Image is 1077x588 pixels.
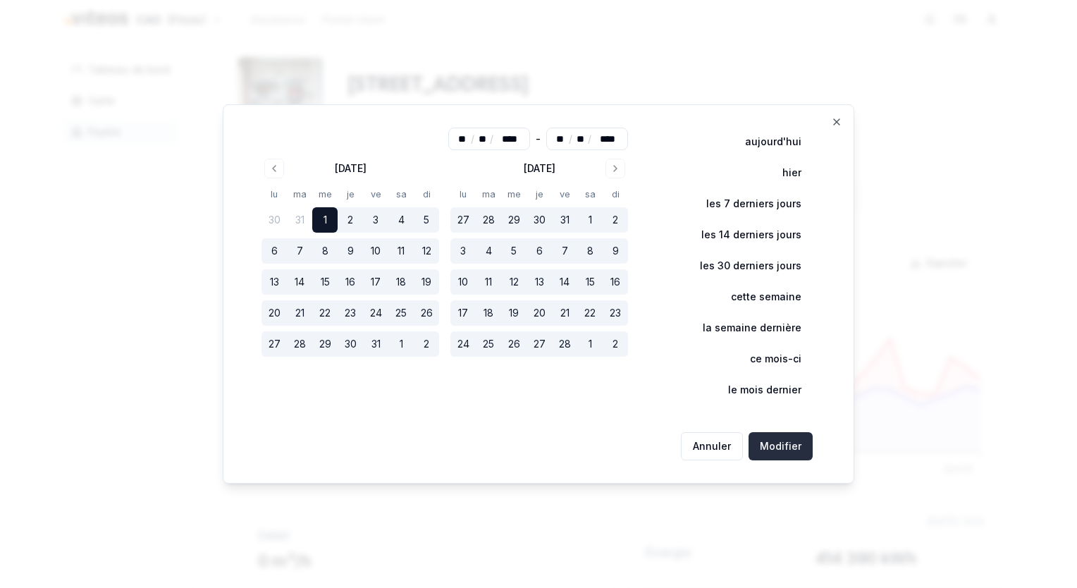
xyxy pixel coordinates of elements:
[715,128,813,156] button: aujourd'hui
[670,252,813,280] button: les 30 derniers jours
[312,238,338,264] button: 8
[720,345,813,373] button: ce mois-ci
[388,207,414,233] button: 4
[363,331,388,357] button: 31
[603,300,628,326] button: 23
[414,238,439,264] button: 12
[363,269,388,295] button: 17
[552,238,577,264] button: 7
[338,238,363,264] button: 9
[261,187,287,202] th: lundi
[363,300,388,326] button: 24
[577,187,603,202] th: samedi
[471,132,474,146] span: /
[312,187,338,202] th: mercredi
[476,269,501,295] button: 11
[261,331,287,357] button: 27
[552,207,577,233] button: 31
[414,187,439,202] th: dimanche
[363,238,388,264] button: 10
[501,207,527,233] button: 29
[527,207,552,233] button: 30
[338,207,363,233] button: 2
[287,187,312,202] th: mardi
[476,300,501,326] button: 18
[569,132,572,146] span: /
[552,187,577,202] th: vendredi
[338,331,363,357] button: 30
[588,132,591,146] span: /
[338,269,363,295] button: 16
[363,207,388,233] button: 3
[603,331,628,357] button: 2
[414,269,439,295] button: 19
[450,331,476,357] button: 24
[476,238,501,264] button: 4
[264,159,284,178] button: Go to previous month
[335,161,367,176] div: [DATE]
[501,187,527,202] th: mercredi
[414,331,439,357] button: 2
[287,300,312,326] button: 21
[524,161,555,176] div: [DATE]
[672,221,813,249] button: les 14 derniers jours
[261,269,287,295] button: 13
[577,207,603,233] button: 1
[527,269,552,295] button: 13
[414,207,439,233] button: 5
[536,128,541,150] div: -
[388,269,414,295] button: 18
[450,187,476,202] th: lundi
[338,187,363,202] th: jeudi
[552,300,577,326] button: 21
[476,331,501,357] button: 25
[749,432,813,460] button: Modifier
[363,187,388,202] th: vendredi
[527,187,552,202] th: jeudi
[603,238,628,264] button: 9
[312,269,338,295] button: 15
[603,187,628,202] th: dimanche
[450,238,476,264] button: 3
[312,207,338,233] button: 1
[552,269,577,295] button: 14
[414,300,439,326] button: 26
[338,300,363,326] button: 23
[577,300,603,326] button: 22
[476,187,501,202] th: mardi
[490,132,493,146] span: /
[681,432,743,460] button: Annuler
[450,207,476,233] button: 27
[388,300,414,326] button: 25
[577,238,603,264] button: 8
[501,238,527,264] button: 5
[501,269,527,295] button: 12
[312,300,338,326] button: 22
[388,187,414,202] th: samedi
[603,269,628,295] button: 16
[388,331,414,357] button: 1
[552,331,577,357] button: 28
[577,269,603,295] button: 15
[287,331,312,357] button: 28
[577,331,603,357] button: 1
[698,376,813,404] button: le mois dernier
[388,238,414,264] button: 11
[261,207,287,233] button: 30
[527,238,552,264] button: 6
[450,300,476,326] button: 17
[261,300,287,326] button: 20
[476,207,501,233] button: 28
[312,331,338,357] button: 29
[287,207,312,233] button: 31
[701,283,813,311] button: cette semaine
[450,269,476,295] button: 10
[501,331,527,357] button: 26
[501,300,527,326] button: 19
[673,314,813,342] button: la semaine dernière
[605,159,625,178] button: Go to next month
[677,190,813,218] button: les 7 derniers jours
[527,331,552,357] button: 27
[603,207,628,233] button: 2
[261,238,287,264] button: 6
